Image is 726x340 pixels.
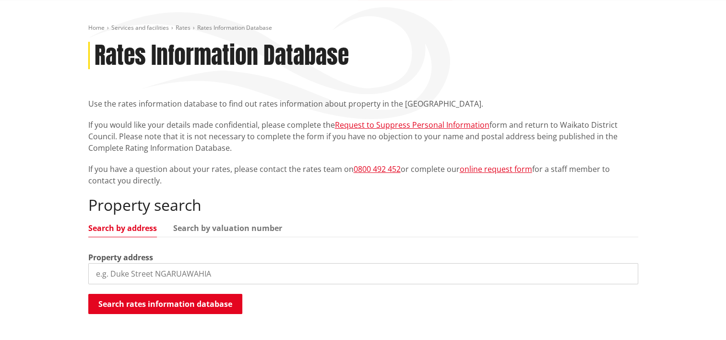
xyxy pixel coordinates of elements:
input: e.g. Duke Street NGARUAWAHIA [88,263,638,284]
a: Services and facilities [111,24,169,32]
a: Request to Suppress Personal Information [335,120,489,130]
p: If you have a question about your rates, please contact the rates team on or complete our for a s... [88,163,638,186]
a: 0800 492 452 [354,164,401,174]
a: Rates [176,24,190,32]
p: Use the rates information database to find out rates information about property in the [GEOGRAPHI... [88,98,638,109]
button: Search rates information database [88,294,242,314]
a: online request form [460,164,532,174]
a: Search by valuation number [173,224,282,232]
span: Rates Information Database [197,24,272,32]
label: Property address [88,252,153,263]
h1: Rates Information Database [95,42,349,70]
nav: breadcrumb [88,24,638,32]
a: Search by address [88,224,157,232]
h2: Property search [88,196,638,214]
a: Home [88,24,105,32]
iframe: Messenger Launcher [682,300,716,334]
p: If you would like your details made confidential, please complete the form and return to Waikato ... [88,119,638,154]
